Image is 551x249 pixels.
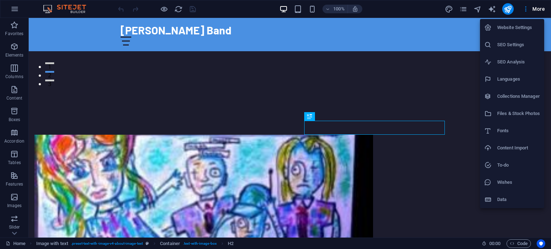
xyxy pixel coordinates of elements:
[497,109,540,118] h6: Files & Stock Photos
[497,195,540,204] h6: Data
[497,178,540,187] h6: Wishes
[497,23,540,32] h6: Website Settings
[497,161,540,169] h6: To-do
[497,144,540,152] h6: Content Import
[17,53,25,55] button: 2
[497,58,540,66] h6: SEO Analysis
[497,126,540,135] h6: Fonts
[497,75,540,83] h6: Languages
[497,92,540,101] h6: Collections Manager
[497,40,540,49] h6: SEO Settings
[17,44,25,46] button: 1
[17,62,25,63] button: 3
